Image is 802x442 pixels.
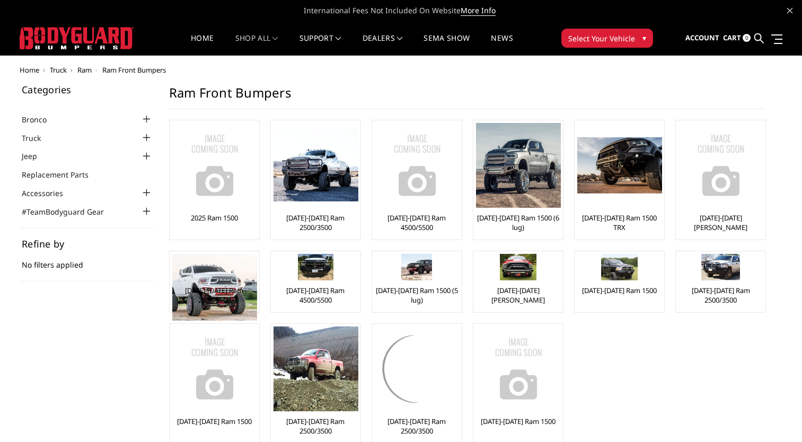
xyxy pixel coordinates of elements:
a: Truck [22,132,54,144]
a: News [491,34,513,55]
img: No Image [172,123,257,208]
a: [DATE]-[DATE] Ram 1500 (5 lug) [375,286,459,305]
a: Dealers [363,34,403,55]
a: [DATE]-[DATE] Ram 2500/3500 [172,286,257,305]
a: [DATE]-[DATE] Ram 2500/3500 [274,417,358,436]
span: Select Your Vehicle [568,33,635,44]
a: SEMA Show [424,34,470,55]
a: [DATE]-[DATE] Ram 4500/5500 [375,213,459,232]
a: Jeep [22,151,50,162]
a: Truck [50,65,67,75]
a: shop all [235,34,278,55]
a: Support [299,34,341,55]
img: No Image [375,123,460,208]
a: No Image [375,123,459,208]
a: Accessories [22,188,76,199]
a: Account [685,24,719,52]
span: 0 [743,34,751,42]
a: No Image [476,326,560,411]
a: [DATE]-[DATE] Ram 2500/3500 [274,213,358,232]
button: Select Your Vehicle [561,29,653,48]
a: Home [20,65,39,75]
span: ▾ [642,32,646,43]
a: Ram [77,65,92,75]
a: [DATE]-[DATE] Ram 4500/5500 [274,286,358,305]
a: [DATE]-[DATE] Ram 1500 [582,286,657,295]
a: #TeamBodyguard Gear [22,206,117,217]
span: Account [685,33,719,42]
div: No filters applied [22,239,153,281]
a: Bronco [22,114,60,125]
a: [DATE]-[DATE] Ram 1500 [177,417,252,426]
span: Ram Front Bumpers [102,65,166,75]
a: [DATE]-[DATE] [PERSON_NAME] [678,213,763,232]
a: [DATE]-[DATE] Ram 2500/3500 [375,417,459,436]
a: [DATE]-[DATE] Ram 1500 [481,417,556,426]
a: More Info [461,5,496,16]
img: No Image [678,123,763,208]
a: 2025 Ram 1500 [191,213,238,223]
span: Cart [723,33,741,42]
a: [DATE]-[DATE] [PERSON_NAME] [476,286,560,305]
a: [DATE]-[DATE] Ram 2500/3500 [678,286,763,305]
img: No Image [476,326,561,411]
a: Cart 0 [723,24,751,52]
img: No Image [172,326,257,411]
h5: Categories [22,85,153,94]
img: BODYGUARD BUMPERS [20,27,134,49]
a: Replacement Parts [22,169,102,180]
a: [DATE]-[DATE] Ram 1500 (6 lug) [476,213,560,232]
h1: Ram Front Bumpers [169,85,765,109]
a: [DATE]-[DATE] Ram 1500 TRX [577,213,662,232]
a: Home [191,34,214,55]
h5: Refine by [22,239,153,249]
